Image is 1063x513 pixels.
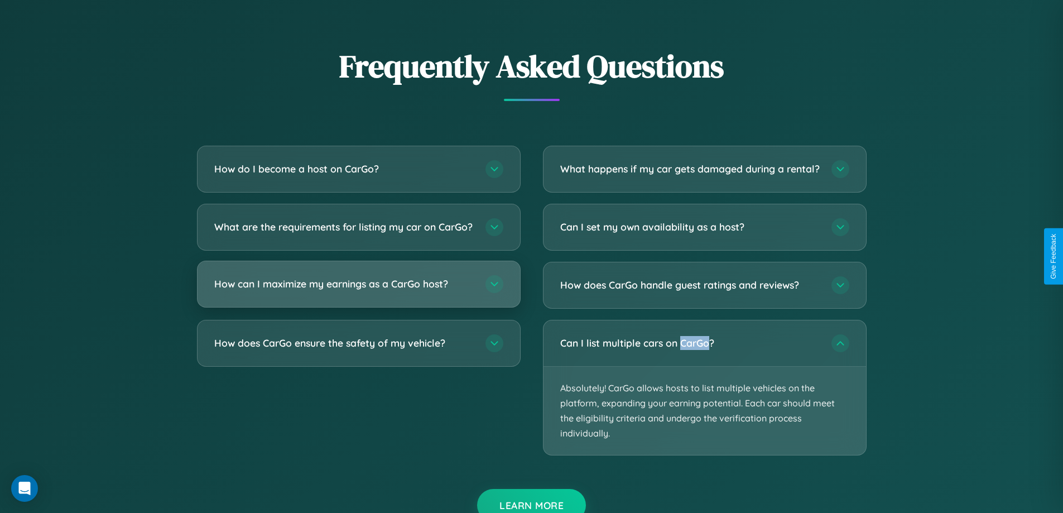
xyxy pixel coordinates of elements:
[1050,234,1057,279] div: Give Feedback
[214,220,474,234] h3: What are the requirements for listing my car on CarGo?
[560,220,820,234] h3: Can I set my own availability as a host?
[214,277,474,291] h3: How can I maximize my earnings as a CarGo host?
[214,336,474,350] h3: How does CarGo ensure the safety of my vehicle?
[560,336,820,350] h3: Can I list multiple cars on CarGo?
[11,475,38,502] div: Open Intercom Messenger
[543,367,866,456] p: Absolutely! CarGo allows hosts to list multiple vehicles on the platform, expanding your earning ...
[197,45,867,88] h2: Frequently Asked Questions
[214,162,474,176] h3: How do I become a host on CarGo?
[560,162,820,176] h3: What happens if my car gets damaged during a rental?
[560,278,820,292] h3: How does CarGo handle guest ratings and reviews?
